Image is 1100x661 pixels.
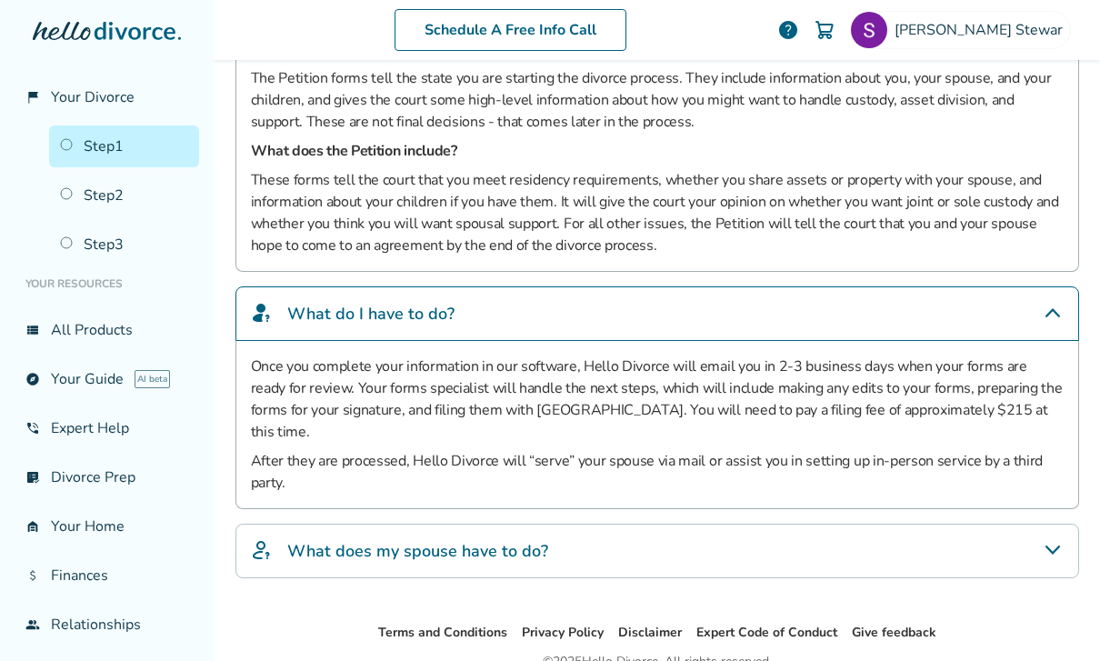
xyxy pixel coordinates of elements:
span: attach_money [25,568,40,583]
a: garage_homeYour Home [15,506,199,547]
div: What does my spouse have to do? [235,524,1079,578]
span: garage_home [25,519,40,534]
a: attach_moneyFinances [15,555,199,596]
a: list_alt_checkDivorce Prep [15,456,199,498]
a: phone_in_talkExpert Help [15,407,199,449]
a: Expert Code of Conduct [696,624,837,641]
a: Privacy Policy [522,624,604,641]
a: view_listAll Products [15,309,199,351]
a: Terms and Conditions [378,624,507,641]
img: What does my spouse have to do? [251,539,273,561]
li: Give feedback [852,622,936,644]
p: The Petition forms tell the state you are starting the divorce process. They include information ... [251,67,1064,133]
span: flag_2 [25,90,40,105]
p: After they are processed, Hello Divorce will “serve” your spouse via mail or assist you in settin... [251,450,1064,494]
span: [PERSON_NAME] Stewar [895,20,1070,40]
span: phone_in_talk [25,421,40,436]
span: AI beta [135,370,170,388]
iframe: Chat Widget [1009,574,1100,661]
h4: What does my spouse have to do? [287,539,548,563]
a: groupRelationships [15,604,199,646]
a: flag_2Your Divorce [15,76,199,118]
a: exploreYour GuideAI beta [15,358,199,400]
img: Cart [814,19,835,41]
img: Sara Stewart [851,12,887,48]
a: Step1 [49,125,199,167]
span: explore [25,372,40,386]
a: Step3 [49,224,199,265]
img: What do I have to do? [251,302,273,324]
h5: What does the Petition include? [251,140,1064,162]
span: view_list [25,323,40,337]
li: Disclaimer [618,622,682,644]
p: These forms tell the court that you meet residency requirements, whether you share assets or prop... [251,169,1064,256]
a: Schedule A Free Info Call [395,9,626,51]
a: help [777,19,799,41]
div: What do I have to do? [235,286,1079,341]
h4: What do I have to do? [287,302,455,325]
li: Your Resources [15,265,199,302]
span: Your Divorce [51,87,135,107]
span: group [25,617,40,632]
a: Step2 [49,175,199,216]
span: list_alt_check [25,470,40,485]
p: Once you complete your information in our software, Hello Divorce will email you in 2-3 business ... [251,356,1064,443]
